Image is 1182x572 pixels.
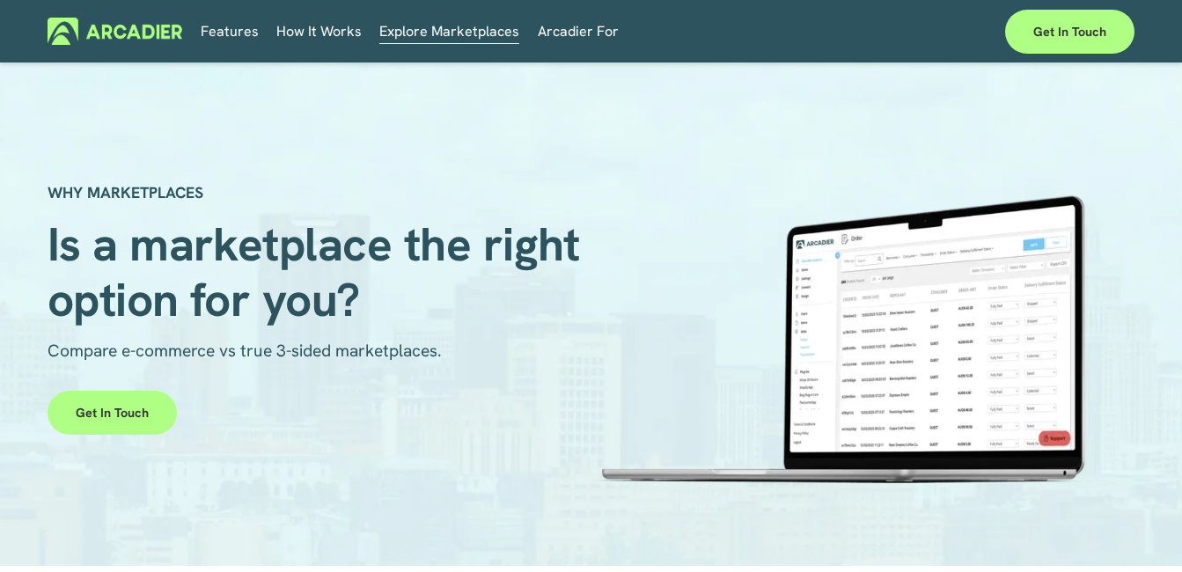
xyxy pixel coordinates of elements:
[201,18,259,45] a: Features
[48,214,592,330] span: Is a marketplace the right option for you?
[1005,10,1134,54] a: Get in touch
[48,18,182,45] img: Arcadier
[538,19,619,44] span: Arcadier For
[538,18,619,45] a: folder dropdown
[48,340,442,362] span: Compare e-commerce vs true 3-sided marketplaces.
[276,19,362,44] span: How It Works
[48,391,177,435] a: Get in touch
[48,182,203,202] strong: WHY MARKETPLACES
[379,18,519,45] a: Explore Marketplaces
[276,18,362,45] a: folder dropdown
